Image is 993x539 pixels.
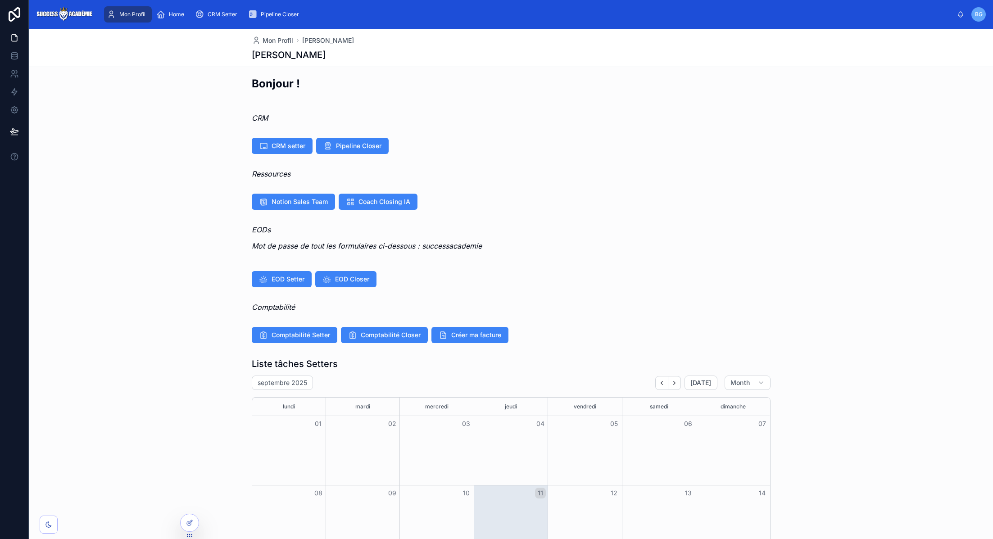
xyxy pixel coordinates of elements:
button: Next [668,376,681,390]
button: Month [725,376,771,390]
a: CRM Setter [192,6,244,23]
button: 07 [757,418,767,429]
button: CRM setter [252,138,313,154]
span: Home [169,11,184,18]
a: Home [154,6,190,23]
a: Mon Profil [104,6,152,23]
button: 09 [387,488,398,498]
h1: Liste tâches Setters [252,358,338,370]
span: Mon Profil [119,11,145,18]
span: Comptabilité Closer [361,331,421,340]
h2: Bonjour ! [252,76,300,91]
span: Notion Sales Team [272,197,328,206]
button: 11 [535,488,546,498]
span: EOD Setter [272,275,304,284]
em: CRM [252,113,268,122]
div: mercredi [401,398,472,416]
button: 05 [609,418,620,429]
button: 03 [461,418,472,429]
span: BG [975,11,983,18]
span: EOD Closer [335,275,369,284]
em: Mot de passe de tout les formulaires ci-dessous : successacademie [252,241,482,250]
button: 13 [683,488,694,498]
span: Mon Profil [263,36,293,45]
div: jeudi [476,398,546,416]
button: EOD Closer [315,271,376,287]
h1: [PERSON_NAME] [252,49,326,61]
button: Coach Closing IA [339,194,417,210]
button: 08 [313,488,324,498]
button: 06 [683,418,694,429]
div: scrollable content [100,5,957,24]
button: Notion Sales Team [252,194,335,210]
div: mardi [327,398,398,416]
div: vendredi [549,398,620,416]
button: EOD Setter [252,271,312,287]
button: Comptabilité Setter [252,327,337,343]
button: 02 [387,418,398,429]
button: 12 [609,488,620,498]
span: Month [730,379,750,387]
em: EODs [252,225,271,234]
span: [DATE] [690,379,712,387]
span: Coach Closing IA [358,197,410,206]
button: Pipeline Closer [316,138,389,154]
h2: septembre 2025 [258,378,307,387]
button: Créer ma facture [431,327,508,343]
em: Comptabilité [252,303,295,312]
div: samedi [624,398,694,416]
button: 01 [313,418,324,429]
button: 14 [757,488,767,498]
button: 04 [535,418,546,429]
em: Ressources [252,169,290,178]
a: Pipeline Closer [245,6,305,23]
div: dimanche [698,398,768,416]
div: lundi [254,398,324,416]
button: Comptabilité Closer [341,327,428,343]
span: Pipeline Closer [261,11,299,18]
span: Créer ma facture [451,331,501,340]
span: Comptabilité Setter [272,331,330,340]
img: App logo [36,7,92,22]
button: Back [655,376,668,390]
a: [PERSON_NAME] [302,36,354,45]
span: CRM setter [272,141,305,150]
button: 10 [461,488,472,498]
span: CRM Setter [208,11,237,18]
a: Mon Profil [252,36,293,45]
span: Pipeline Closer [336,141,381,150]
button: [DATE] [685,376,717,390]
